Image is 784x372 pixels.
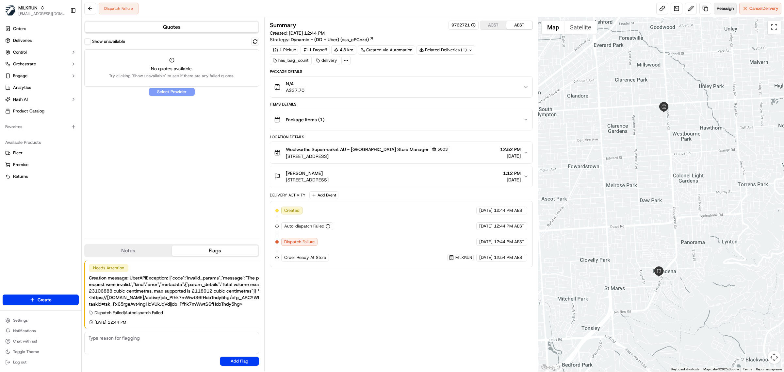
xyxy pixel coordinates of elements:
span: Created: [270,30,325,36]
a: Terms (opens in new tab) [743,367,752,371]
img: Google [540,363,562,372]
button: N/AA$37.70 [270,76,532,97]
span: [DATE] [479,239,493,245]
span: Orders [13,26,26,32]
span: [STREET_ADDRESS] [286,153,450,160]
button: Add Event [309,191,338,199]
div: delivery [313,56,340,65]
button: [PERSON_NAME][STREET_ADDRESS]1:12 PM[DATE] [270,166,532,187]
span: Product Catalog [13,108,44,114]
span: Fleet [13,150,23,156]
span: Chat with us! [13,339,37,344]
span: Map data ©2025 Google [703,367,739,371]
img: MILKRUN [5,5,16,16]
button: [EMAIL_ADDRESS][DOMAIN_NAME] [18,11,65,16]
span: Engage [13,73,27,79]
span: Created [284,208,300,213]
div: Needs Attention [89,264,128,272]
button: Quotes [85,22,258,32]
span: Cancel Delivery [749,6,778,11]
span: [PERSON_NAME] [286,170,323,177]
button: Package Items (1) [270,109,532,130]
span: Try clicking "Show unavailable" to see if there are any failed quotes. [109,73,234,78]
a: Open this area in Google Maps (opens a new window) [540,363,562,372]
span: Nash AI [13,96,28,102]
a: Returns [5,174,76,179]
span: MILKRUN [455,255,472,260]
span: Package Items ( 1 ) [286,116,324,123]
button: AEST [506,21,532,29]
a: Report a map error [756,367,782,371]
button: Notifications [3,326,79,335]
span: Returns [13,174,28,179]
span: Dispatch Failure [284,239,315,245]
button: Keyboard shortcuts [671,367,699,372]
button: Settings [3,316,79,325]
div: Items Details [270,102,533,107]
span: Toggle Theme [13,349,39,354]
div: Favorites [3,122,79,132]
span: Woolworths Supermarket AU - [GEOGRAPHIC_DATA] Store Manager [286,146,429,153]
span: Notifications [13,328,36,333]
span: Analytics [13,85,31,91]
span: [DATE] [479,223,493,229]
span: 1:12 PM [503,170,521,177]
button: Create [3,295,79,305]
span: 12:44 PM AEST [494,223,524,229]
div: 1 Pickup [270,45,299,55]
button: Returns [3,171,79,182]
button: ACST [480,21,506,29]
button: Woolworths Supermarket AU - [GEOGRAPHIC_DATA] Store Manager5003[STREET_ADDRESS]12:52 PM[DATE] [270,142,532,163]
button: Show street map [542,21,564,34]
a: Dynamic - (DD + Uber) (dss_cPCnzd) [291,36,374,43]
span: No quotes available. [109,65,234,72]
h3: Summary [270,22,296,28]
span: 12:52 PM [500,146,521,153]
span: Dynamic - (DD + Uber) (dss_cPCnzd) [291,36,369,43]
span: Settings [13,318,28,323]
span: [DATE] 12:44 PM [94,320,126,325]
span: [DATE] [479,255,493,261]
span: [DATE] [500,153,521,159]
span: Order Ready At Store [284,255,326,261]
button: Toggle fullscreen view [768,21,781,34]
a: Created via Automation [358,45,415,55]
button: MILKRUN [18,5,38,11]
span: 5003 [437,147,448,152]
button: Control [3,47,79,58]
button: Orchestrate [3,59,79,69]
div: 4.3 km [331,45,356,55]
span: Create [38,296,52,303]
button: Promise [3,160,79,170]
button: Map camera controls [768,351,781,364]
a: Analytics [3,82,79,93]
a: Fleet [5,150,76,156]
button: MILKRUNMILKRUN[EMAIL_ADDRESS][DOMAIN_NAME] [3,3,68,18]
span: Auto-dispatch Failed [284,223,324,229]
span: A$37.70 [286,87,304,93]
button: Show satellite imagery [564,21,597,34]
button: Add Flag [220,357,259,366]
span: [STREET_ADDRESS] [286,177,329,183]
span: Log out [13,360,26,365]
span: 12:54 PM AEST [494,255,524,261]
button: 9762721 [451,22,476,28]
button: Nash AI [3,94,79,105]
span: Orchestrate [13,61,36,67]
div: Available Products [3,137,79,148]
a: Deliveries [3,35,79,46]
button: Toggle Theme [3,347,79,356]
label: Show unavailable [92,39,125,44]
span: [DATE] [479,208,493,213]
span: Dispatch Failed | Autodispatch Failed [94,310,163,316]
span: 12:44 PM AEST [494,208,524,213]
button: Fleet [3,148,79,158]
span: 12:44 PM AEST [494,239,524,245]
span: Reassign [717,6,734,11]
button: Reassign [714,3,737,14]
span: Control [13,49,27,55]
button: Engage [3,71,79,81]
